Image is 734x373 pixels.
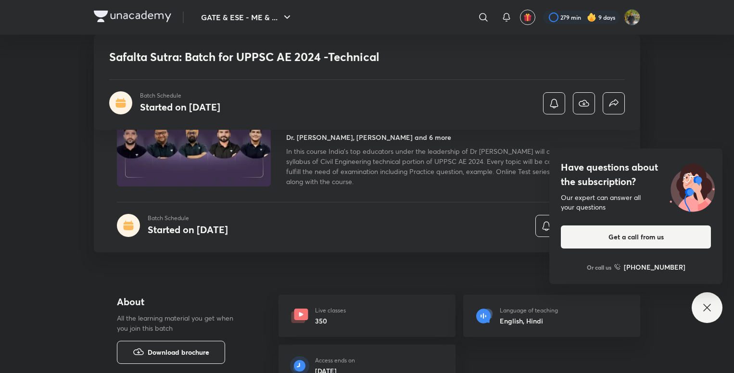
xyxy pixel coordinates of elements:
[520,10,535,25] button: avatar
[523,13,532,22] img: avatar
[500,316,558,326] h6: English, Hindi
[94,11,171,25] a: Company Logo
[117,295,248,309] h4: About
[117,341,225,364] button: Download brochure
[117,313,241,333] p: All the learning material you get when you join this batch
[500,306,558,315] p: Language of teaching
[561,160,711,189] h4: Have questions about the subscription?
[148,223,228,236] h4: Started on [DATE]
[624,9,640,25] img: shubham rawat
[587,263,611,272] p: Or call us
[662,160,722,212] img: ttu_illustration_new.svg
[624,262,685,272] h6: [PHONE_NUMBER]
[148,347,209,358] span: Download brochure
[315,306,346,315] p: Live classes
[587,12,596,22] img: streak
[115,99,272,187] img: Thumbnail
[315,316,346,326] h6: 350
[561,225,711,249] button: Get a call from us
[561,193,711,212] div: Our expert can answer all your questions
[94,11,171,22] img: Company Logo
[286,147,615,186] span: In this course India's top educators under the leadership of Dr [PERSON_NAME] will cover the enti...
[286,132,451,142] h4: Dr. [PERSON_NAME], [PERSON_NAME] and 6 more
[195,8,299,27] button: GATE & ESE - ME & ...
[109,50,486,64] h1: Safalta Sutra: Batch for UPPSC AE 2024 -Technical
[614,262,685,272] a: [PHONE_NUMBER]
[315,356,355,365] p: Access ends on
[148,214,228,223] p: Batch Schedule
[140,91,220,100] p: Batch Schedule
[140,100,220,113] h4: Started on [DATE]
